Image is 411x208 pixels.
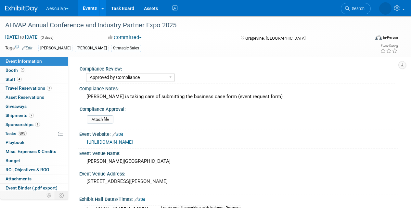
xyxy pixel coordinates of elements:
[6,95,44,100] span: Asset Reservations
[375,35,382,40] img: Format-Inperson.png
[38,45,72,52] div: [PERSON_NAME]
[0,57,68,66] a: Event Information
[84,92,393,102] div: [PERSON_NAME] is taking care of submitting the business case form (event request form)
[75,45,109,52] div: [PERSON_NAME]
[29,113,34,118] span: 2
[6,122,40,127] span: Sponsorships
[79,84,398,92] div: Compliance Notes:
[47,86,52,91] span: 1
[0,75,68,84] a: Staff4
[0,93,68,102] a: Asset Reservations
[106,34,144,41] button: Committed
[6,176,32,181] span: Attachments
[0,66,68,75] a: Booth
[0,184,68,192] a: Event Binder (.pdf export)
[6,140,24,145] span: Playbook
[380,45,398,48] div: Event Rating
[6,167,49,172] span: ROI, Objectives & ROO
[6,104,27,109] span: Giveaways
[3,19,365,31] div: AHVAP Annual Conference and Industry Partner Expo 2025
[6,149,56,154] span: Misc. Expenses & Credits
[5,131,27,136] span: Tasks
[0,84,68,93] a: Travel Reservations1
[0,102,68,111] a: Giveaways
[6,85,52,91] span: Travel Reservations
[350,6,365,11] span: Search
[79,194,398,203] div: Exhibit Hall Dates/Times:
[6,77,22,82] span: Staff
[0,156,68,165] a: Budget
[40,35,54,40] span: (3 days)
[245,36,305,41] span: Grapevine, [GEOGRAPHIC_DATA]
[6,185,58,190] span: Event Binder (.pdf export)
[55,191,68,200] td: Toggle Event Tabs
[5,34,39,40] span: [DATE] [DATE]
[5,6,38,12] img: ExhibitDay
[0,147,68,156] a: Misc. Expenses & Credits
[379,2,392,15] img: Linda Zeller
[135,197,145,202] a: Edit
[383,35,398,40] div: In-Person
[79,129,398,138] div: Event Website:
[79,149,398,157] div: Event Venue Name:
[6,58,42,64] span: Event Information
[35,122,40,127] span: 1
[44,191,55,200] td: Personalize Event Tab Strip
[0,165,68,174] a: ROI, Objectives & ROO
[17,77,22,82] span: 4
[80,64,395,72] div: Compliance Review:
[18,131,27,136] span: 80%
[19,34,25,40] span: to
[112,132,123,137] a: Edit
[340,34,398,44] div: Event Format
[0,111,68,120] a: Shipments2
[22,46,32,50] a: Edit
[6,68,26,73] span: Booth
[86,178,205,184] pre: [STREET_ADDRESS][PERSON_NAME]
[87,139,133,145] a: [URL][DOMAIN_NAME]
[79,169,398,177] div: Event Venue Address:
[0,120,68,129] a: Sponsorships1
[6,158,20,163] span: Budget
[80,104,395,112] div: Compliance Approval:
[111,45,141,52] div: Strategic Sales
[0,129,68,138] a: Tasks80%
[19,68,26,72] span: Booth not reserved yet
[341,3,371,14] a: Search
[5,45,32,52] td: Tags
[0,138,68,147] a: Playbook
[84,156,393,166] div: [PERSON_NAME][GEOGRAPHIC_DATA]
[0,175,68,183] a: Attachments
[6,113,34,118] span: Shipments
